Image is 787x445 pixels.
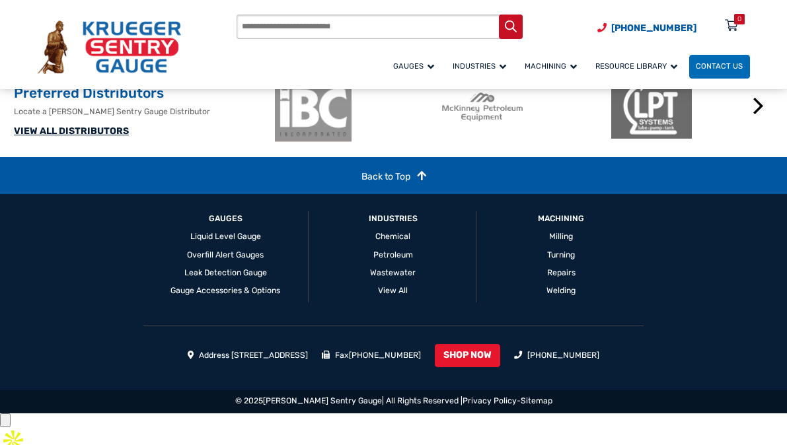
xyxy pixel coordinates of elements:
[435,344,500,367] a: SHOP NOW
[504,149,517,162] button: 2 of 2
[689,55,750,79] a: Contact Us
[547,250,575,259] a: Turning
[745,93,772,120] button: Next
[597,21,696,35] a: Phone Number (920) 434-8860
[393,61,434,71] span: Gauges
[595,61,677,71] span: Resource Library
[525,61,577,71] span: Machining
[14,125,129,137] a: VIEW ALL DISTRIBUTORS
[442,73,523,142] img: McKinney Petroleum Equipment
[322,349,422,361] li: Fax
[527,351,599,360] a: [PHONE_NUMBER]
[543,149,556,162] button: 4 of 2
[546,286,576,295] a: Welding
[188,349,309,361] li: Address [STREET_ADDRESS]
[538,213,584,225] a: Machining
[523,149,537,162] button: 3 of 2
[187,250,264,259] a: Overfill Alert Gauges
[190,232,261,241] a: Liquid Level Gauge
[373,250,413,259] a: Petroleum
[737,14,741,24] div: 0
[484,149,497,162] button: 1 of 2
[263,396,382,405] a: [PERSON_NAME] Sentry Gauge
[453,61,506,71] span: Industries
[184,268,267,277] a: Leak Detection Gauge
[446,53,518,80] a: Industries
[273,73,354,142] img: ibc-logo
[38,20,181,73] img: Krueger Sentry Gauge
[589,53,689,80] a: Resource Library
[369,213,418,225] a: Industries
[611,73,693,142] img: LPT
[547,268,576,277] a: Repairs
[209,213,243,225] a: GAUGES
[518,53,589,80] a: Machining
[170,286,280,295] a: Gauge Accessories & Options
[521,396,552,405] a: Sitemap
[611,22,696,34] span: [PHONE_NUMBER]
[14,106,267,118] p: Locate a [PERSON_NAME] Sentry Gauge Distributor
[387,53,446,80] a: Gauges
[463,396,517,405] a: Privacy Policy
[14,84,267,102] h2: Preferred Distributors
[375,232,410,241] a: Chemical
[549,232,573,241] a: Milling
[370,268,416,277] a: Wastewater
[696,61,743,71] span: Contact Us
[378,286,408,295] a: View All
